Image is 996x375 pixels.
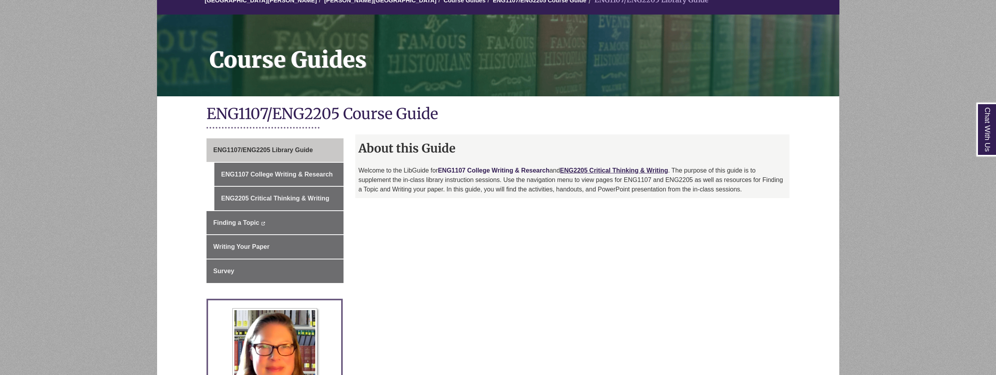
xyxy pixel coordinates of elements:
[355,138,789,158] h2: About this Guide
[207,104,789,125] h1: ENG1107/ENG2205 Course Guide
[207,235,344,259] a: Writing Your Paper
[207,138,344,162] a: ENG1107/ENG2205 Library Guide
[438,167,549,174] a: ENG1107 College Writing & Research
[213,147,313,153] span: ENG1107/ENG2205 Library Guide
[560,167,668,174] a: ENG2205 Critical Thinking & Writing
[213,268,234,274] span: Survey
[358,166,786,194] p: Welcome to the LibGuide for and . The purpose of this guide is to supplement the in-class library...
[157,15,839,96] a: Course Guides
[207,259,344,283] a: Survey
[213,219,259,226] span: Finding a Topic
[214,163,344,186] a: ENG1107 College Writing & Research
[214,187,344,210] a: ENG2205 Critical Thinking & Writing
[213,243,269,250] span: Writing Your Paper
[207,138,344,283] div: Guide Page Menu
[201,15,839,86] h1: Course Guides
[207,211,344,235] a: Finding a Topic
[261,222,265,225] i: This link opens in a new window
